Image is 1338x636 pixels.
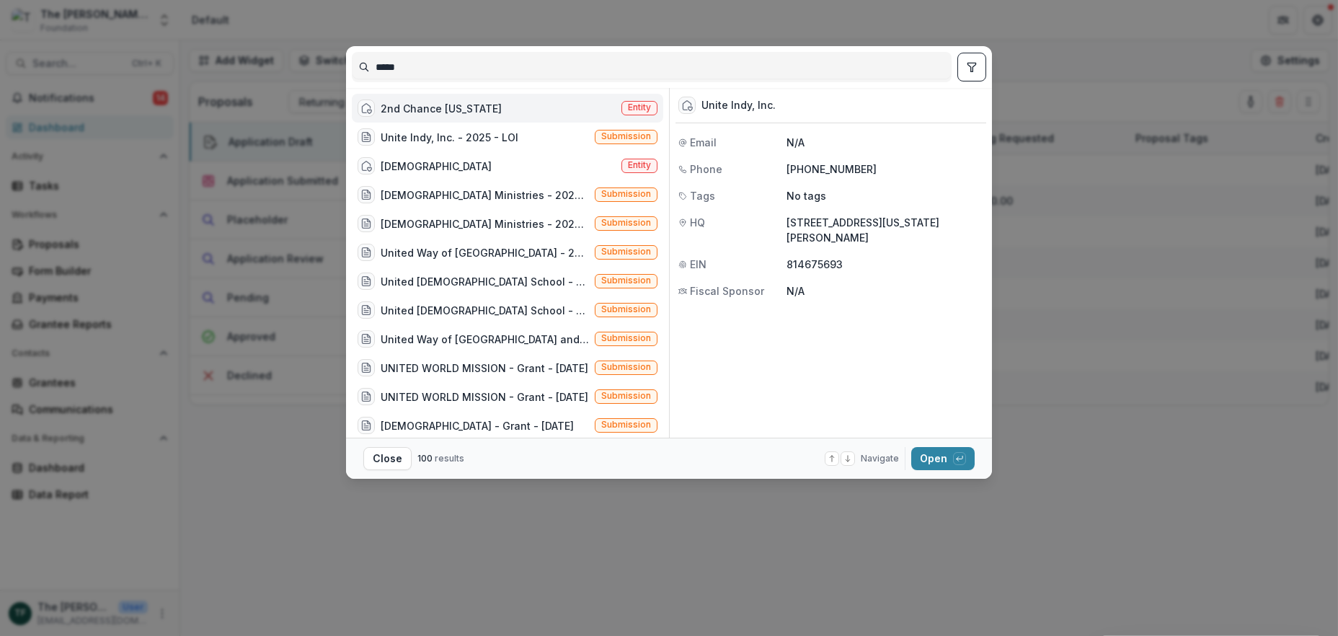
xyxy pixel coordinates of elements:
[381,332,589,347] div: United Way of [GEOGRAPHIC_DATA] and [GEOGRAPHIC_DATA] - 2024 - LOI
[381,187,589,203] div: [DEMOGRAPHIC_DATA] Ministries - 2025 - LOI
[381,101,502,116] div: 2nd Chance [US_STATE]
[601,420,651,430] span: Submission
[787,215,983,245] p: [STREET_ADDRESS][US_STATE][PERSON_NAME]
[381,418,574,433] div: [DEMOGRAPHIC_DATA] - Grant - [DATE]
[601,275,651,286] span: Submission
[601,333,651,343] span: Submission
[690,257,706,272] span: EIN
[601,247,651,257] span: Submission
[690,162,722,177] span: Phone
[787,162,983,177] p: [PHONE_NUMBER]
[601,218,651,228] span: Submission
[628,160,651,170] span: Entity
[787,283,983,299] p: N/A
[601,304,651,314] span: Submission
[957,53,986,81] button: toggle filters
[690,215,705,230] span: HQ
[787,257,983,272] p: 814675693
[381,274,589,289] div: United [DEMOGRAPHIC_DATA] School - 2024 - The [PERSON_NAME] Foundation Grant Proposal Application
[381,159,492,174] div: [DEMOGRAPHIC_DATA]
[628,102,651,112] span: Entity
[690,135,717,150] span: Email
[690,188,715,203] span: Tags
[787,188,826,203] p: No tags
[363,447,412,470] button: Close
[690,283,764,299] span: Fiscal Sponsor
[861,452,899,465] span: Navigate
[381,216,589,231] div: [DEMOGRAPHIC_DATA] Ministries - 2025 - LOI
[381,389,588,405] div: UNITED WORLD MISSION - Grant - [DATE]
[601,362,651,372] span: Submission
[417,453,433,464] span: 100
[701,100,776,112] div: Unite Indy, Inc.
[381,245,589,260] div: United Way of [GEOGRAPHIC_DATA] - 2025 - LOI
[381,361,588,376] div: UNITED WORLD MISSION - Grant - [DATE]
[435,453,464,464] span: results
[381,130,518,145] div: Unite Indy, Inc. - 2025 - LOI
[911,447,975,470] button: Open
[601,391,651,401] span: Submission
[601,189,651,199] span: Submission
[787,135,983,150] p: N/A
[601,131,651,141] span: Submission
[381,303,589,318] div: United [DEMOGRAPHIC_DATA] School - 2024 - LOI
